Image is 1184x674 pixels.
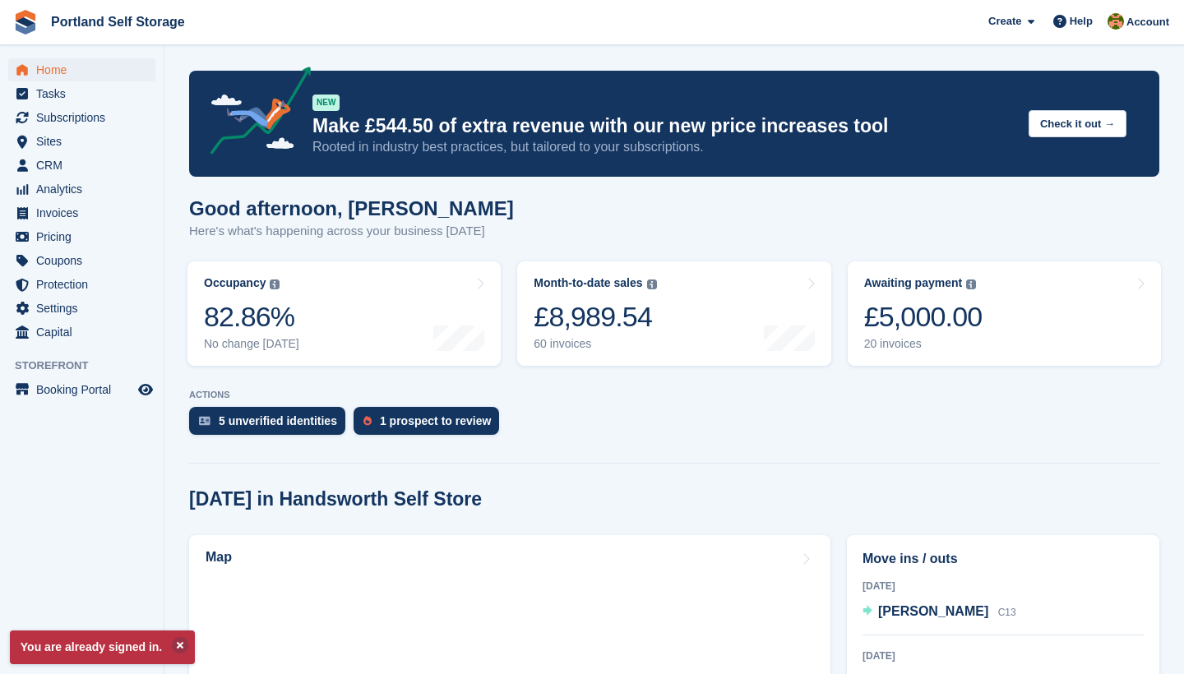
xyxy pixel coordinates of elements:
div: [DATE] [863,579,1144,593]
a: menu [8,130,155,153]
a: Month-to-date sales £8,989.54 60 invoices [517,261,830,366]
span: C13 [998,607,1016,618]
span: Tasks [36,82,135,105]
span: Storefront [15,358,164,374]
img: verify_identity-adf6edd0f0f0b5bbfe63781bf79b02c33cf7c696d77639b501bdc392416b5a36.svg [199,416,210,426]
span: Subscriptions [36,106,135,129]
div: Awaiting payment [864,276,963,290]
span: Analytics [36,178,135,201]
a: menu [8,378,155,401]
a: Occupancy 82.86% No change [DATE] [187,261,501,366]
a: menu [8,201,155,224]
a: menu [8,106,155,129]
img: price-adjustments-announcement-icon-8257ccfd72463d97f412b2fc003d46551f7dbcb40ab6d574587a9cd5c0d94... [197,67,312,160]
div: £5,000.00 [864,300,983,334]
img: stora-icon-8386f47178a22dfd0bd8f6a31ec36ba5ce8667c1dd55bd0f319d3a0aa187defe.svg [13,10,38,35]
a: Preview store [136,380,155,399]
span: Capital [36,321,135,344]
a: 5 unverified identities [189,407,354,443]
div: 1 prospect to review [380,414,491,427]
span: Account [1126,14,1169,30]
a: 1 prospect to review [354,407,507,443]
div: £8,989.54 [534,300,656,334]
h1: Good afternoon, [PERSON_NAME] [189,197,514,219]
img: icon-info-grey-7440780725fd019a000dd9b08b2336e03edf1995a4989e88bcd33f0948082b44.svg [966,279,976,289]
span: Create [988,13,1021,30]
a: menu [8,297,155,320]
a: Awaiting payment £5,000.00 20 invoices [848,261,1161,366]
div: No change [DATE] [204,337,299,351]
img: prospect-51fa495bee0391a8d652442698ab0144808aea92771e9ea1ae160a38d050c398.svg [363,416,372,426]
span: Invoices [36,201,135,224]
span: CRM [36,154,135,177]
span: Pricing [36,225,135,248]
a: menu [8,249,155,272]
div: 20 invoices [864,337,983,351]
p: ACTIONS [189,390,1159,400]
span: Booking Portal [36,378,135,401]
span: Home [36,58,135,81]
div: 82.86% [204,300,299,334]
span: Settings [36,297,135,320]
h2: Map [206,550,232,565]
img: Richard Parker [1108,13,1124,30]
div: [DATE] [863,649,1144,663]
div: Occupancy [204,276,266,290]
div: NEW [312,95,340,111]
a: menu [8,82,155,105]
img: icon-info-grey-7440780725fd019a000dd9b08b2336e03edf1995a4989e88bcd33f0948082b44.svg [270,279,280,289]
h2: [DATE] in Handsworth Self Store [189,488,482,510]
a: menu [8,58,155,81]
a: menu [8,321,155,344]
span: [PERSON_NAME] [878,604,988,618]
span: Coupons [36,249,135,272]
a: menu [8,154,155,177]
a: menu [8,273,155,296]
a: [PERSON_NAME] C13 [863,602,1016,623]
span: Sites [36,130,135,153]
p: Here's what's happening across your business [DATE] [189,222,514,241]
h2: Move ins / outs [863,549,1144,569]
a: menu [8,225,155,248]
div: Month-to-date sales [534,276,642,290]
div: 60 invoices [534,337,656,351]
img: icon-info-grey-7440780725fd019a000dd9b08b2336e03edf1995a4989e88bcd33f0948082b44.svg [647,279,657,289]
span: Protection [36,273,135,296]
div: 5 unverified identities [219,414,337,427]
p: Rooted in industry best practices, but tailored to your subscriptions. [312,138,1015,156]
a: Portland Self Storage [44,8,192,35]
p: Make £544.50 of extra revenue with our new price increases tool [312,114,1015,138]
span: Help [1070,13,1093,30]
a: menu [8,178,155,201]
button: Check it out → [1029,110,1126,137]
p: You are already signed in. [10,630,195,664]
